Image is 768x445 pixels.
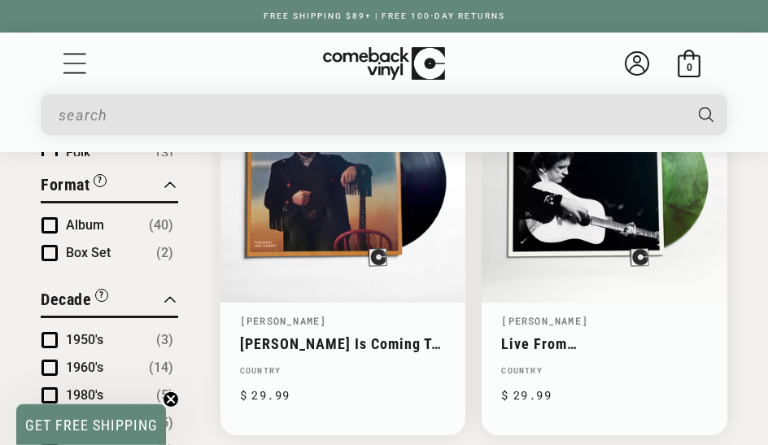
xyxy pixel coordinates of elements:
button: Search [683,94,729,135]
div: GET FREE SHIPPINGClose teaser [16,404,166,445]
span: Folk [66,145,90,160]
button: Close teaser [163,391,179,408]
a: FREE SHIPPING $89+ | FREE 100-DAY RETURNS [247,11,521,20]
span: 1980's [66,387,103,403]
button: Filter by Format [41,172,107,201]
span: Number of products: (5) [156,386,173,405]
span: 0 [687,61,692,73]
span: 1950's [66,332,103,347]
span: Number of products: (40) [149,216,173,235]
span: Decade [41,290,91,309]
span: Number of products: (3) [156,330,173,350]
a: [PERSON_NAME] [501,314,588,327]
button: Filter by Decade [41,287,108,316]
a: [PERSON_NAME] [240,314,327,327]
span: Number of products: (3) [156,143,173,163]
div: Search [41,94,727,135]
span: Number of products: (2) [156,243,173,263]
span: Number of products: (14) [149,358,173,377]
input: When autocomplete results are available use up and down arrows to review and enter to select [59,98,682,132]
a: Live From [GEOGRAPHIC_DATA], [GEOGRAPHIC_DATA] [501,335,708,352]
span: Box Set [66,245,111,260]
span: Format [41,175,89,194]
summary: Menu [61,50,89,77]
a: [PERSON_NAME] Is Coming To Town [240,335,447,352]
img: ComebackVinyl.com [323,47,445,81]
span: Album [66,217,104,233]
span: GET FREE SHIPPING [25,417,158,434]
span: 1960's [66,360,103,375]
